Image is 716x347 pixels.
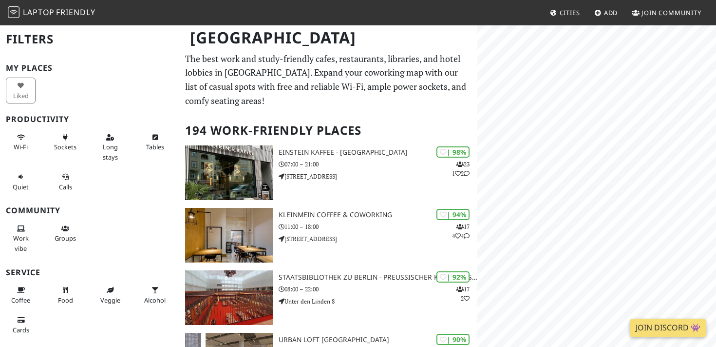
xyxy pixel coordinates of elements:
[144,296,166,305] span: Alcohol
[179,145,478,200] a: Einstein Kaffee - Charlottenburg | 98% 2312 Einstein Kaffee - [GEOGRAPHIC_DATA] 07:00 – 21:00 [ST...
[6,63,173,73] h3: My Places
[8,4,95,21] a: LaptopFriendly LaptopFriendly
[6,206,173,215] h3: Community
[140,282,170,308] button: Alcohol
[279,234,477,244] p: [STREET_ADDRESS]
[279,172,477,181] p: [STREET_ADDRESS]
[279,297,477,306] p: Unter den Linden 8
[436,209,470,220] div: | 94%
[59,183,72,191] span: Video/audio calls
[279,222,477,231] p: 11:00 – 18:00
[436,271,470,283] div: | 92%
[546,4,584,21] a: Cities
[185,270,273,325] img: Staatsbibliothek zu Berlin - Preußischer Kulturbesitz
[6,129,36,155] button: Wi-Fi
[6,169,36,195] button: Quiet
[436,334,470,345] div: | 90%
[6,115,173,124] h3: Productivity
[55,234,76,243] span: Group tables
[6,282,36,308] button: Coffee
[14,143,28,151] span: Stable Wi-Fi
[628,4,705,21] a: Join Community
[182,24,476,51] h1: [GEOGRAPHIC_DATA]
[54,143,76,151] span: Power sockets
[6,221,36,256] button: Work vibe
[436,146,470,158] div: | 98%
[95,129,125,165] button: Long stays
[6,268,173,277] h3: Service
[58,296,73,305] span: Food
[51,169,80,195] button: Calls
[279,285,477,294] p: 08:00 – 22:00
[51,221,80,246] button: Groups
[560,8,580,17] span: Cities
[140,129,170,155] button: Tables
[185,116,472,145] h2: 194 Work-Friendly Places
[51,282,80,308] button: Food
[11,296,30,305] span: Coffee
[13,183,29,191] span: Quiet
[185,52,472,108] p: The best work and study-friendly cafes, restaurants, libraries, and hotel lobbies in [GEOGRAPHIC_...
[630,319,706,337] a: Join Discord 👾
[56,7,95,18] span: Friendly
[590,4,622,21] a: Add
[179,270,478,325] a: Staatsbibliothek zu Berlin - Preußischer Kulturbesitz | 92% 172 Staatsbibliothek zu Berlin - Preu...
[279,336,477,344] h3: URBAN LOFT [GEOGRAPHIC_DATA]
[604,8,618,17] span: Add
[179,208,478,263] a: KleinMein Coffee & Coworking | 94% 1744 KleinMein Coffee & Coworking 11:00 – 18:00 [STREET_ADDRESS]
[456,285,470,303] p: 17 2
[279,211,477,219] h3: KleinMein Coffee & Coworking
[279,148,477,157] h3: Einstein Kaffee - [GEOGRAPHIC_DATA]
[185,145,273,200] img: Einstein Kaffee - Charlottenburg
[279,160,477,169] p: 07:00 – 21:00
[103,143,118,161] span: Long stays
[452,222,470,241] p: 17 4 4
[8,6,19,18] img: LaptopFriendly
[6,24,173,54] h2: Filters
[13,326,29,334] span: Credit cards
[23,7,55,18] span: Laptop
[100,296,120,305] span: Veggie
[185,208,273,263] img: KleinMein Coffee & Coworking
[13,234,29,252] span: People working
[95,282,125,308] button: Veggie
[279,273,477,282] h3: Staatsbibliothek zu Berlin - Preußischer Kulturbesitz
[641,8,701,17] span: Join Community
[146,143,164,151] span: Work-friendly tables
[51,129,80,155] button: Sockets
[6,312,36,338] button: Cards
[452,160,470,178] p: 23 1 2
